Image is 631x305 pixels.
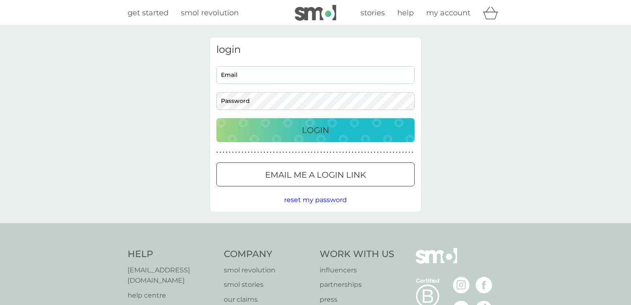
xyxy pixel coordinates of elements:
p: ● [280,150,281,155]
p: ● [349,150,350,155]
p: ● [361,150,363,155]
a: my account [426,7,470,19]
p: ● [408,150,410,155]
a: partnerships [320,279,394,290]
img: smol [295,5,336,21]
a: smol revolution [181,7,239,19]
span: reset my password [284,196,347,204]
p: ● [412,150,413,155]
p: ● [305,150,306,155]
button: Login [216,118,415,142]
a: get started [128,7,168,19]
a: smol stories [224,279,312,290]
p: ● [226,150,228,155]
p: ● [276,150,278,155]
span: get started [128,8,168,17]
p: ● [320,150,322,155]
p: ● [402,150,404,155]
a: [EMAIL_ADDRESS][DOMAIN_NAME] [128,265,216,286]
p: ● [308,150,309,155]
p: ● [238,150,240,155]
p: ● [323,150,325,155]
h4: Work With Us [320,248,394,261]
p: ● [220,150,221,155]
p: ● [286,150,287,155]
p: ● [216,150,218,155]
img: visit the smol Instagram page [453,277,470,293]
p: ● [339,150,341,155]
p: ● [374,150,375,155]
p: ● [336,150,338,155]
h4: Company [224,248,312,261]
p: ● [257,150,259,155]
p: ● [364,150,366,155]
p: ● [330,150,332,155]
p: ● [342,150,344,155]
h3: login [216,44,415,56]
p: ● [358,150,360,155]
p: ● [248,150,249,155]
p: ● [406,150,407,155]
a: stories [361,7,385,19]
p: ● [251,150,253,155]
button: Email me a login link [216,162,415,186]
p: ● [261,150,262,155]
p: ● [389,150,391,155]
p: ● [393,150,394,155]
a: our claims [224,294,312,305]
p: ● [387,150,388,155]
a: help centre [128,290,216,301]
span: my account [426,8,470,17]
p: ● [396,150,398,155]
p: ● [282,150,284,155]
p: ● [295,150,297,155]
p: ● [298,150,300,155]
p: ● [333,150,334,155]
p: ● [314,150,315,155]
p: ● [235,150,237,155]
p: ● [368,150,369,155]
p: ● [317,150,319,155]
p: ● [232,150,234,155]
h4: Help [128,248,216,261]
p: ● [270,150,272,155]
span: stories [361,8,385,17]
p: ● [383,150,385,155]
p: ● [267,150,268,155]
p: ● [242,150,243,155]
span: help [397,8,414,17]
p: ● [263,150,265,155]
button: reset my password [284,195,347,205]
p: ● [352,150,353,155]
p: ● [355,150,357,155]
p: ● [311,150,313,155]
p: ● [289,150,290,155]
p: ● [327,150,328,155]
p: ● [223,150,224,155]
p: ● [254,150,256,155]
a: press [320,294,394,305]
span: smol revolution [181,8,239,17]
p: ● [377,150,379,155]
p: ● [273,150,275,155]
p: ● [371,150,372,155]
p: ● [229,150,231,155]
img: visit the smol Facebook page [476,277,492,293]
p: Email me a login link [265,168,366,181]
p: ● [380,150,382,155]
p: Login [302,124,329,137]
img: smol [416,248,457,276]
p: ● [346,150,347,155]
a: smol revolution [224,265,312,276]
p: ● [245,150,247,155]
a: influencers [320,265,394,276]
p: ● [399,150,401,155]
